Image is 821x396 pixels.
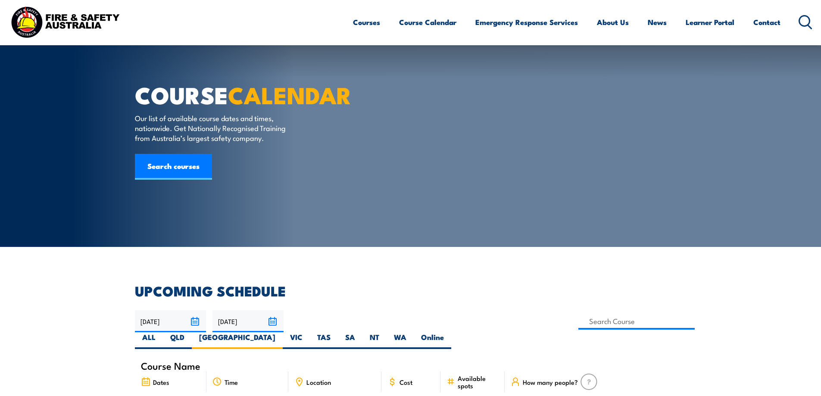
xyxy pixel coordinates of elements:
span: Cost [400,378,412,386]
h2: UPCOMING SCHEDULE [135,284,687,296]
a: About Us [597,11,629,34]
label: VIC [283,332,310,349]
label: WA [387,332,414,349]
span: Available spots [458,374,499,389]
span: How many people? [523,378,578,386]
label: QLD [163,332,192,349]
a: Emergency Response Services [475,11,578,34]
label: TAS [310,332,338,349]
a: Course Calendar [399,11,456,34]
a: News [648,11,667,34]
input: To date [212,310,284,332]
h1: COURSE [135,84,348,105]
label: SA [338,332,362,349]
span: Dates [153,378,169,386]
a: Courses [353,11,380,34]
a: Learner Portal [686,11,734,34]
span: Location [306,378,331,386]
strong: CALENDAR [228,76,352,112]
label: [GEOGRAPHIC_DATA] [192,332,283,349]
label: Online [414,332,451,349]
label: ALL [135,332,163,349]
span: Time [225,378,238,386]
label: NT [362,332,387,349]
input: From date [135,310,206,332]
p: Our list of available course dates and times, nationwide. Get Nationally Recognised Training from... [135,113,292,143]
a: Contact [753,11,780,34]
a: Search courses [135,154,212,180]
span: Course Name [141,362,200,369]
input: Search Course [578,313,695,330]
